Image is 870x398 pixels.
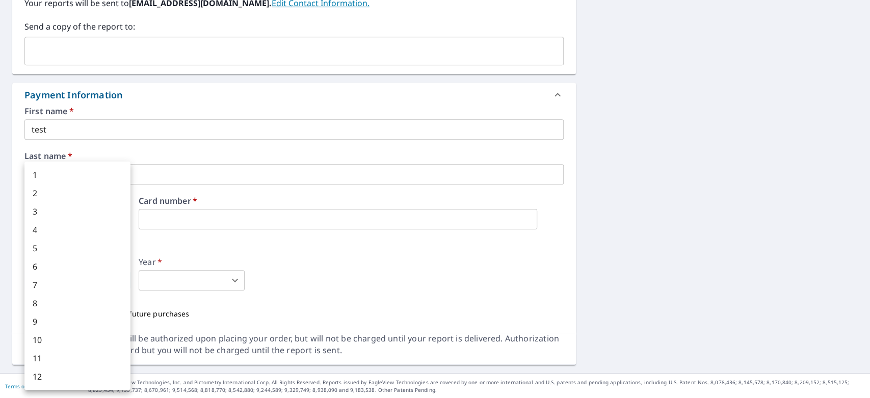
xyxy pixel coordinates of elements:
[24,294,130,312] li: 8
[24,184,130,202] li: 2
[24,312,130,331] li: 9
[24,331,130,349] li: 10
[24,221,130,239] li: 4
[24,239,130,257] li: 5
[24,276,130,294] li: 7
[24,166,130,184] li: 1
[24,257,130,276] li: 6
[24,349,130,367] li: 11
[24,367,130,386] li: 12
[24,202,130,221] li: 3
